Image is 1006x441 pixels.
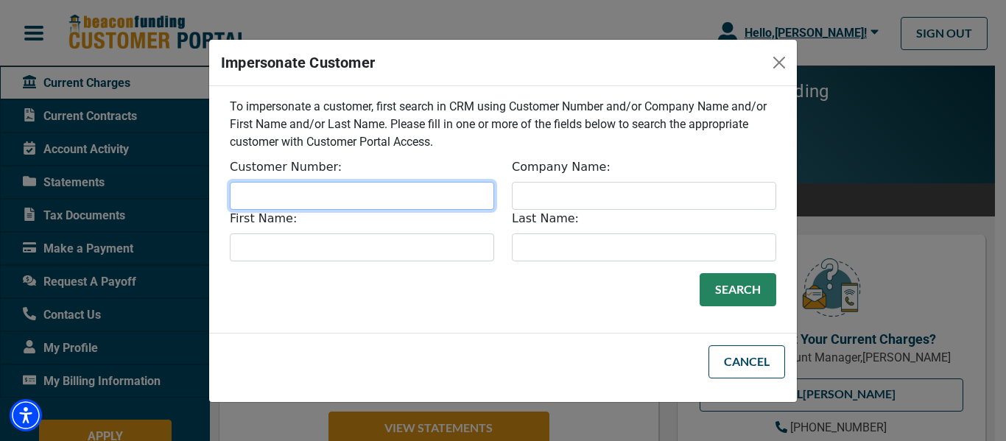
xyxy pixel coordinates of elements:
[221,52,375,74] h5: Impersonate Customer
[700,273,776,306] button: Search
[230,210,297,227] label: First Name:
[512,158,611,176] label: Company Name:
[708,345,785,378] button: Cancel
[230,158,342,176] label: Customer Number:
[512,210,579,227] label: Last Name:
[230,98,776,151] p: To impersonate a customer, first search in CRM using Customer Number and/or Company Name and/or F...
[767,51,791,74] button: Close
[10,399,42,431] div: Accessibility Menu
